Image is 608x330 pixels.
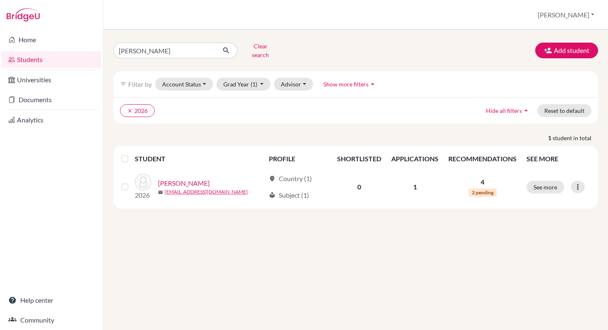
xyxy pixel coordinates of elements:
img: Bagurskas, Ivan [135,174,151,190]
span: local_library [269,192,275,198]
a: [PERSON_NAME] [158,178,210,188]
a: Documents [2,91,101,108]
i: arrow_drop_up [369,80,377,88]
span: Hide all filters [486,107,522,114]
th: PROFILE [264,149,333,169]
button: Account Status [155,78,213,91]
a: Universities [2,72,101,88]
a: [EMAIL_ADDRESS][DOMAIN_NAME] [165,188,248,196]
span: 2 pending [469,189,497,197]
span: (1) [251,81,257,88]
td: 1 [386,169,443,205]
span: Filter by [128,80,152,88]
a: Students [2,51,101,68]
i: clear [127,108,133,114]
button: Grad Year(1) [216,78,271,91]
input: Find student by name... [113,43,216,58]
a: Home [2,31,101,48]
img: Bridge-U [7,8,40,22]
span: student in total [553,134,598,142]
button: Advisor [274,78,313,91]
span: Show more filters [323,81,369,88]
strong: 1 [548,134,553,142]
button: Hide all filtersarrow_drop_up [479,104,537,117]
span: location_on [269,175,275,182]
p: 2026 [135,190,151,200]
a: Analytics [2,112,101,128]
i: filter_list [120,81,127,87]
th: RECOMMENDATIONS [443,149,522,169]
p: 4 [448,177,517,187]
div: Country (1) [269,174,312,184]
button: [PERSON_NAME] [534,7,598,23]
th: STUDENT [135,149,263,169]
i: arrow_drop_up [522,106,530,115]
button: Reset to default [537,104,591,117]
button: Show more filtersarrow_drop_up [316,78,384,91]
div: Subject (1) [269,190,309,200]
button: See more [527,181,564,194]
th: SHORTLISTED [332,149,386,169]
button: Add student [535,43,598,58]
button: clear2026 [120,104,155,117]
a: Help center [2,292,101,308]
td: 0 [332,169,386,205]
span: mail [158,190,163,195]
th: SEE MORE [522,149,595,169]
th: APPLICATIONS [386,149,443,169]
button: Clear search [237,40,283,61]
a: Community [2,312,101,328]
